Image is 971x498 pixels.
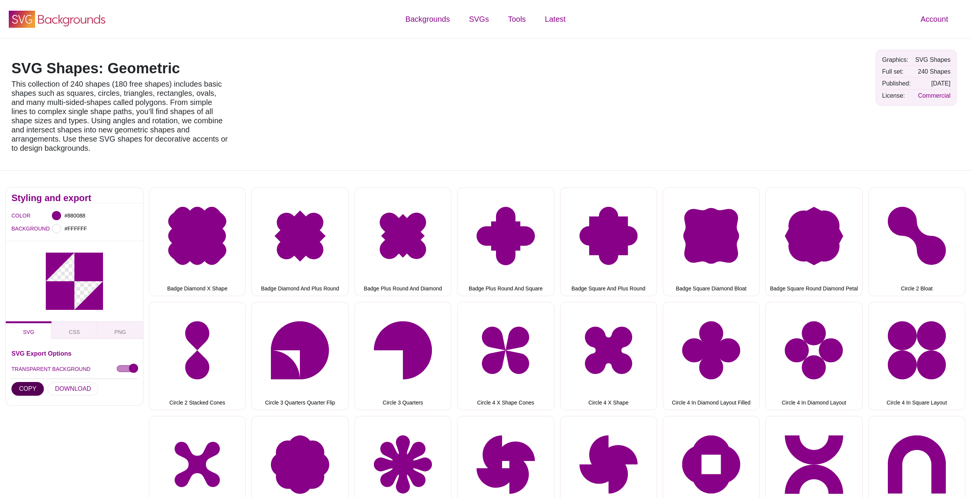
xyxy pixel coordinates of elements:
label: COLOR [11,211,21,221]
button: Circle 3 Quarters Quarter Flip [251,302,348,410]
label: TRANSPARENT BACKGROUND [11,364,90,374]
button: Circle 2 Stacked Cones [149,302,246,410]
button: Circle 3 Quarters [354,302,451,410]
td: Graphics: [880,54,913,65]
a: Latest [535,8,575,31]
button: Circle 4 X Shape [560,302,657,410]
button: Circle 2 Bloat [868,187,965,296]
button: Badge Diamond X Shape [149,187,246,296]
td: License: [880,90,913,101]
h1: SVG Shapes: Geometric [11,61,229,76]
span: CSS [69,329,80,335]
label: BACKGROUND [11,224,21,234]
td: Published: [880,78,913,89]
h3: SVG Export Options [11,350,137,356]
span: PNG [114,329,126,335]
td: 240 Shapes [913,66,953,77]
a: Backgrounds [396,8,459,31]
button: Circle 4 X Shape Cones [457,302,554,410]
a: Account [911,8,958,31]
td: [DATE] [913,78,953,89]
button: PNG [97,321,143,339]
a: SVGs [459,8,498,31]
button: Badge Square And Plus Round [560,187,657,296]
td: SVG Shapes [913,54,953,65]
a: Commercial [918,92,950,99]
button: Badge Plus Round And Diamond [354,187,451,296]
button: Circle 4 In Square Layout [868,302,965,410]
a: Tools [498,8,535,31]
button: Circle 4 In Diamond Layout Filled [663,302,760,410]
button: Badge Plus Round And Square [457,187,554,296]
button: CSS [52,321,97,339]
p: This collection of 240 shapes (180 free shapes) includes basic shapes such as squares, circles, t... [11,79,229,153]
td: Full set: [880,66,913,77]
button: Badge Square Diamond Bloat [663,187,760,296]
h2: Styling and export [11,195,137,201]
button: COPY [11,382,44,396]
button: DOWNLOAD [47,382,98,396]
button: Badge Square Round Diamond Petal [765,187,862,296]
button: Badge Diamond And Plus Round [251,187,348,296]
button: Circle 4 In Diamond Layout [765,302,862,410]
